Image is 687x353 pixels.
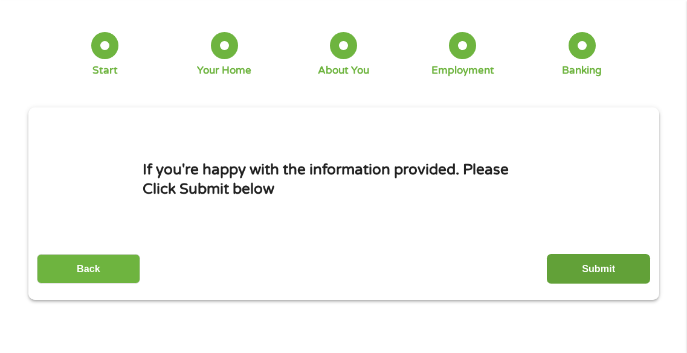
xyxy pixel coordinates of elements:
div: Start [92,64,118,77]
div: Your Home [197,64,251,77]
input: Submit [547,254,650,284]
div: About You [318,64,369,77]
input: Back [37,254,140,284]
div: Employment [431,64,494,77]
h1: If you're happy with the information provided. Please Click Submit below [143,161,545,199]
div: Banking [562,64,602,77]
